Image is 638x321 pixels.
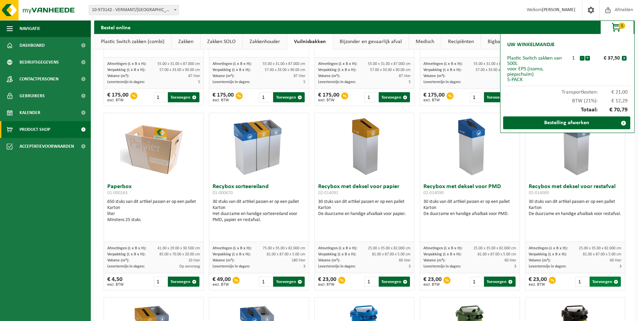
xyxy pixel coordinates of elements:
span: 3 [514,264,516,269]
span: 87 liter [188,74,200,78]
span: 10-973142 - VERMANT/WILRIJK - WILRIJK [89,5,179,15]
span: 81.00 x 87.00 x 5.00 cm [478,252,516,256]
div: 30 stuks van dit artikel passen er op een pallet [423,199,516,217]
span: 3 [303,264,305,269]
span: Verpakking (L x B x H): [107,252,145,256]
span: excl. BTW [107,283,124,287]
span: 87 liter [399,74,411,78]
span: 5 [303,80,305,84]
span: 60 liter [504,258,516,262]
span: 57.00 x 33.00 x 90.00 cm [265,68,305,72]
div: Karton [107,205,200,211]
span: 5 [198,80,200,84]
button: Toevoegen [379,277,410,287]
span: Volume (m³): [423,74,445,78]
div: 30 stuks van dit artikel passen er op een pallet [529,199,622,217]
div: Karton [529,205,622,211]
div: Karton [318,205,411,211]
span: Volume (m³): [213,74,234,78]
span: Op aanvraag [179,264,200,269]
span: Verpakking (L x B x H): [529,252,567,256]
input: 1 [364,277,378,287]
input: 1 [259,92,272,102]
img: 02-014090 [436,113,503,180]
span: 57.00 x 33.00 x 90.00 cm [370,68,411,72]
span: Levertermijn in dagen: [107,264,145,269]
div: 1 [567,56,579,61]
span: Afmetingen (L x B x H): [318,246,357,250]
span: € 12,29 [598,98,628,104]
div: De duurzame en handige afvalbak voor restafval. [529,211,622,217]
span: 81.00 x 87.00 x 5.00 cm [583,252,622,256]
span: Afmetingen (L x B x H): [213,62,252,66]
button: + [585,56,590,61]
div: € 175,00 [107,92,128,102]
input: 1 [154,277,167,287]
span: € 21,00 [598,90,628,95]
h3: Recybox met deksel voor papier [318,184,411,197]
div: 30 stuks van dit artikel passen er op een pallet [213,199,305,223]
span: 01-000670 [213,190,233,195]
span: excl. BTW [213,283,231,287]
div: Minstens 25 stuks [107,217,200,223]
button: Toevoegen [484,277,515,287]
div: liter [107,211,200,217]
span: 60 liter [399,258,411,262]
button: Toevoegen [273,277,304,287]
span: 3 [409,264,411,269]
h2: Uw winkelmandje [504,37,558,52]
span: Contactpersonen [20,71,59,87]
span: Levertermijn in dagen: [423,80,461,84]
span: excl. BTW [423,98,445,102]
div: De duurzame en handige afvalbak voor PMD. [423,211,516,217]
input: 1 [154,92,167,102]
span: 02-014089 [529,190,549,195]
button: Toevoegen [168,92,199,102]
button: - [580,56,585,61]
span: 60 liter [610,258,622,262]
span: Verpakking (L x B x H): [213,252,251,256]
div: € 37,50 [592,56,622,61]
a: Vuilnisbakken [287,34,333,49]
span: € 70,79 [598,107,628,113]
div: € 23,00 [423,277,442,287]
button: Toevoegen [273,92,304,102]
span: 55.00 x 31.00 x 87.000 cm [368,62,411,66]
span: Levertermijn in dagen: [529,264,566,269]
span: Volume (m³): [107,258,129,262]
div: Plastic Switch zakken van 500L voor EPS (isomo, piepschuim) 5-PACK [507,56,567,82]
span: 3 [620,264,622,269]
input: 1 [259,277,272,287]
span: 02-014091 [318,190,338,195]
div: € 175,00 [423,92,445,102]
a: Bijzonder en gevaarlijk afval [333,34,409,49]
span: Verpakking (L x B x H): [423,252,461,256]
div: Transportkosten: [504,86,631,95]
button: Toevoegen [379,92,410,102]
span: excl. BTW [107,98,128,102]
span: Bedrijfsgegevens [20,54,59,71]
span: 5 [409,80,411,84]
span: 75.00 x 35.00 x 82.000 cm [263,246,305,250]
input: 1 [470,92,483,102]
span: excl. BTW [213,98,234,102]
span: Verpakking (L x B x H): [423,68,461,72]
div: € 23,00 [529,277,547,287]
div: 650 stuks van dit artikel passen er op een pallet [107,199,200,223]
a: Bigbags [481,34,512,49]
span: Afmetingen (L x B x H): [213,246,252,250]
h3: Recybox met deksel voor PMD [423,184,516,197]
span: 55.00 x 31.00 x 87.000 cm [157,62,200,66]
span: Volume (m³): [529,258,551,262]
span: Afmetingen (L x B x H): [423,62,462,66]
span: Verpakking (L x B x H): [318,252,356,256]
span: Verpakking (L x B x H): [318,68,356,72]
a: Medisch [409,34,441,49]
span: Verpakking (L x B x H): [107,68,145,72]
span: Levertermijn in dagen: [318,264,355,269]
span: Levertermijn in dagen: [423,264,461,269]
h3: Paperbox [107,184,200,197]
span: excl. BTW [423,283,442,287]
span: Product Shop [20,121,50,138]
span: excl. BTW [318,98,339,102]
